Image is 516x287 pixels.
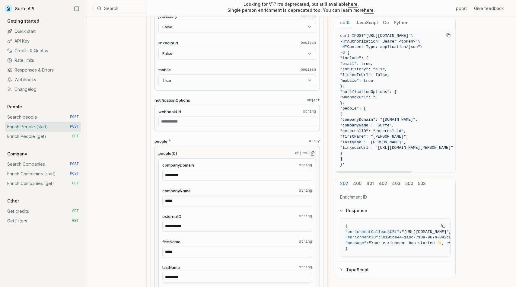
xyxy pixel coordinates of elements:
button: 503 [418,178,426,189]
a: Support [451,5,467,11]
button: 202 [340,178,348,189]
span: "externalID": "external-id", [340,129,406,133]
button: Collapse Sidebar [72,4,81,13]
span: "Your enrichment has started ✨, estimated time: 2 seconds." [369,241,510,245]
span: "[URL][DOMAIN_NAME]" [402,230,449,234]
span: POST [354,33,364,38]
button: Go [383,17,389,28]
a: Quick start [5,27,81,36]
span: lastName [162,265,180,270]
p: People [5,104,24,110]
code: object [295,151,308,156]
a: here [364,8,374,13]
span: }, [340,101,345,105]
span: webhookUrl [158,109,181,115]
a: API Key [5,36,81,46]
code: object [307,98,320,103]
code: string [299,163,312,168]
span: linkedInUrl [158,40,178,46]
div: Response [335,218,455,262]
button: Copy Text [439,221,448,230]
span: '{ [345,50,350,55]
code: string [303,109,316,114]
span: ] [340,157,342,161]
span: "Authorization: Bearer <token>" [345,39,418,44]
span: GET [72,218,79,223]
span: -d [340,50,345,55]
span: people [154,139,167,144]
span: GET [72,134,79,139]
button: Python [394,17,409,28]
span: }, [340,84,345,88]
span: POST [70,115,79,120]
span: "notificationOptions": { [340,90,397,94]
span: -H [340,45,345,49]
button: Remove Item [309,150,316,157]
span: } [345,246,348,251]
a: Search people POST [5,112,81,122]
a: Changelog [5,85,81,94]
span: "companyName": "Surfe", [340,123,394,128]
button: Search⌘K [94,3,244,14]
a: Webhooks [5,75,81,85]
a: Get credits GET [5,206,81,216]
button: cURL [340,17,351,28]
span: people[0] [158,151,177,156]
button: JavaScript [355,17,378,28]
span: "linkedInUrl": false, [340,73,390,77]
span: : [399,230,402,234]
span: "[URL][DOMAIN_NAME]" [364,33,411,38]
a: Enrich People (start) POST [5,122,81,132]
span: externalID [162,214,181,219]
code: string [299,265,312,270]
p: Looking for V1? It’s deprecated, but still available . Single person enrichment is deprecated too... [228,1,375,13]
span: \ [411,33,413,38]
span: "include": { [340,56,368,60]
span: "0195be44-1a0d-718a-967b-042c9d17ffd7" [381,235,470,240]
a: Surfe API [5,4,34,13]
code: string [299,214,312,219]
span: firstName [162,239,180,245]
span: "firstName": "[PERSON_NAME]", [340,134,408,139]
span: curl [340,33,349,38]
code: string [299,188,312,193]
span: { [345,224,348,228]
span: "mobile": true [340,78,373,83]
button: Response [335,203,455,218]
code: boolean [301,67,316,72]
button: Copy Text [444,31,453,40]
span: "webhookUrl": "" [340,95,378,100]
p: Other [5,198,21,204]
span: "Content-Type: application/json" [345,45,420,49]
a: Enrich People (get) GET [5,132,81,141]
a: Responses & Errors [5,65,81,75]
span: "companyDomain": "[DOMAIN_NAME]", [340,117,418,122]
span: : [378,235,381,240]
button: TypeScript [335,262,455,278]
a: Give feedback [474,5,504,11]
p: Company [5,151,30,157]
button: 401 [366,178,374,189]
a: Enrich Companies (start) POST [5,169,81,179]
a: Rate limits [5,56,81,65]
span: { [340,112,342,116]
button: 500 [405,178,413,189]
code: string [299,239,312,244]
span: , [449,230,451,234]
code: array [309,139,320,144]
span: } [340,151,342,156]
span: companyDomain [162,162,194,168]
span: \ [418,39,420,44]
p: Getting started [5,18,42,24]
span: "message" [345,241,366,245]
button: 400 [353,178,362,189]
span: "enrichmentID" [345,235,378,240]
p: Enrichment ID [340,194,451,200]
span: mobile [158,67,171,73]
span: : [366,241,369,245]
a: Get Filters GET [5,216,81,226]
a: Credits & Quotas [5,46,81,56]
span: "email": true, [340,62,373,66]
span: -H [340,39,345,44]
span: "jobHistory": false, [340,67,387,72]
